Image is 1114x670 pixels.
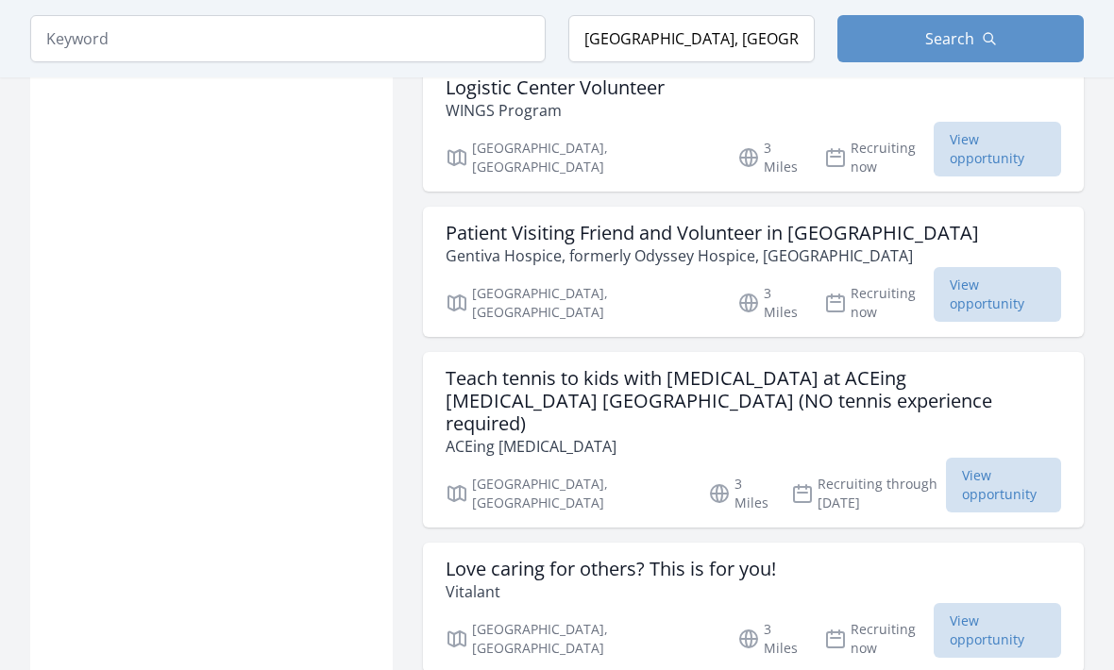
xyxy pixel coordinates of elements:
span: Search [925,27,974,50]
h3: Love caring for others? This is for you! [446,558,776,580]
h3: Teach tennis to kids with [MEDICAL_DATA] at ACEing [MEDICAL_DATA] [GEOGRAPHIC_DATA] (NO tennis ex... [446,367,1061,435]
input: Keyword [30,15,546,62]
p: Recruiting through [DATE] [791,475,946,512]
p: Recruiting now [824,620,934,658]
p: [GEOGRAPHIC_DATA], [GEOGRAPHIC_DATA] [446,284,715,322]
p: Recruiting now [824,284,934,322]
a: Logistic Center Volunteer WINGS Program [GEOGRAPHIC_DATA], [GEOGRAPHIC_DATA] 3 Miles Recruiting n... [423,61,1084,192]
a: Patient Visiting Friend and Volunteer in [GEOGRAPHIC_DATA] Gentiva Hospice, formerly Odyssey Hosp... [423,207,1084,337]
p: WINGS Program [446,99,665,122]
p: ACEing [MEDICAL_DATA] [446,435,1061,458]
p: [GEOGRAPHIC_DATA], [GEOGRAPHIC_DATA] [446,620,715,658]
p: 3 Miles [737,284,802,322]
p: Gentiva Hospice, formerly Odyssey Hospice, [GEOGRAPHIC_DATA] [446,244,979,267]
p: 3 Miles [737,139,802,176]
h3: Logistic Center Volunteer [446,76,665,99]
input: Location [568,15,815,62]
p: [GEOGRAPHIC_DATA], [GEOGRAPHIC_DATA] [446,139,715,176]
span: View opportunity [946,458,1061,512]
a: Teach tennis to kids with [MEDICAL_DATA] at ACEing [MEDICAL_DATA] [GEOGRAPHIC_DATA] (NO tennis ex... [423,352,1084,528]
span: View opportunity [934,122,1061,176]
p: Recruiting now [824,139,934,176]
span: View opportunity [934,267,1061,322]
p: Vitalant [446,580,776,603]
span: View opportunity [934,603,1061,658]
h3: Patient Visiting Friend and Volunteer in [GEOGRAPHIC_DATA] [446,222,979,244]
p: 3 Miles [708,475,768,512]
p: 3 Miles [737,620,802,658]
p: [GEOGRAPHIC_DATA], [GEOGRAPHIC_DATA] [446,475,685,512]
button: Search [837,15,1084,62]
